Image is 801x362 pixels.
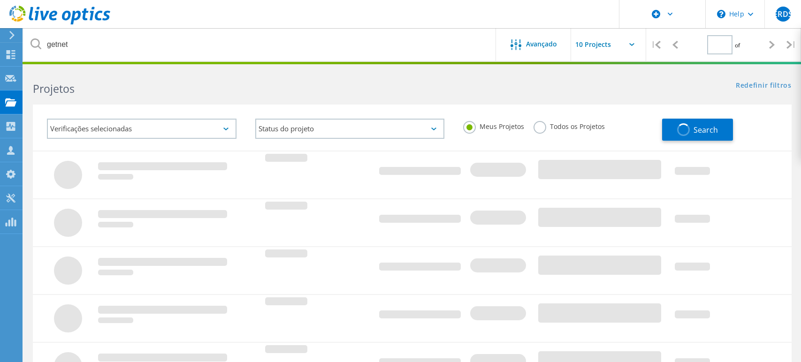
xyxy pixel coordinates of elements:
svg: \n [717,10,725,18]
div: Status do projeto [255,119,445,139]
div: Verificações selecionadas [47,119,236,139]
a: Live Optics Dashboard [9,20,110,26]
span: ERDS [773,10,793,18]
label: Meus Projetos [463,121,524,130]
span: of [735,41,740,49]
button: Search [662,119,733,141]
div: | [646,28,665,61]
label: Todos os Projetos [534,121,605,130]
input: Pesquisar projetos por nome, proprietário, ID, empresa, etc [23,28,496,61]
span: Avançado [526,41,557,47]
a: Redefinir filtros [736,82,792,90]
span: Search [694,125,718,135]
div: | [782,28,801,61]
b: Projetos [33,81,75,96]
